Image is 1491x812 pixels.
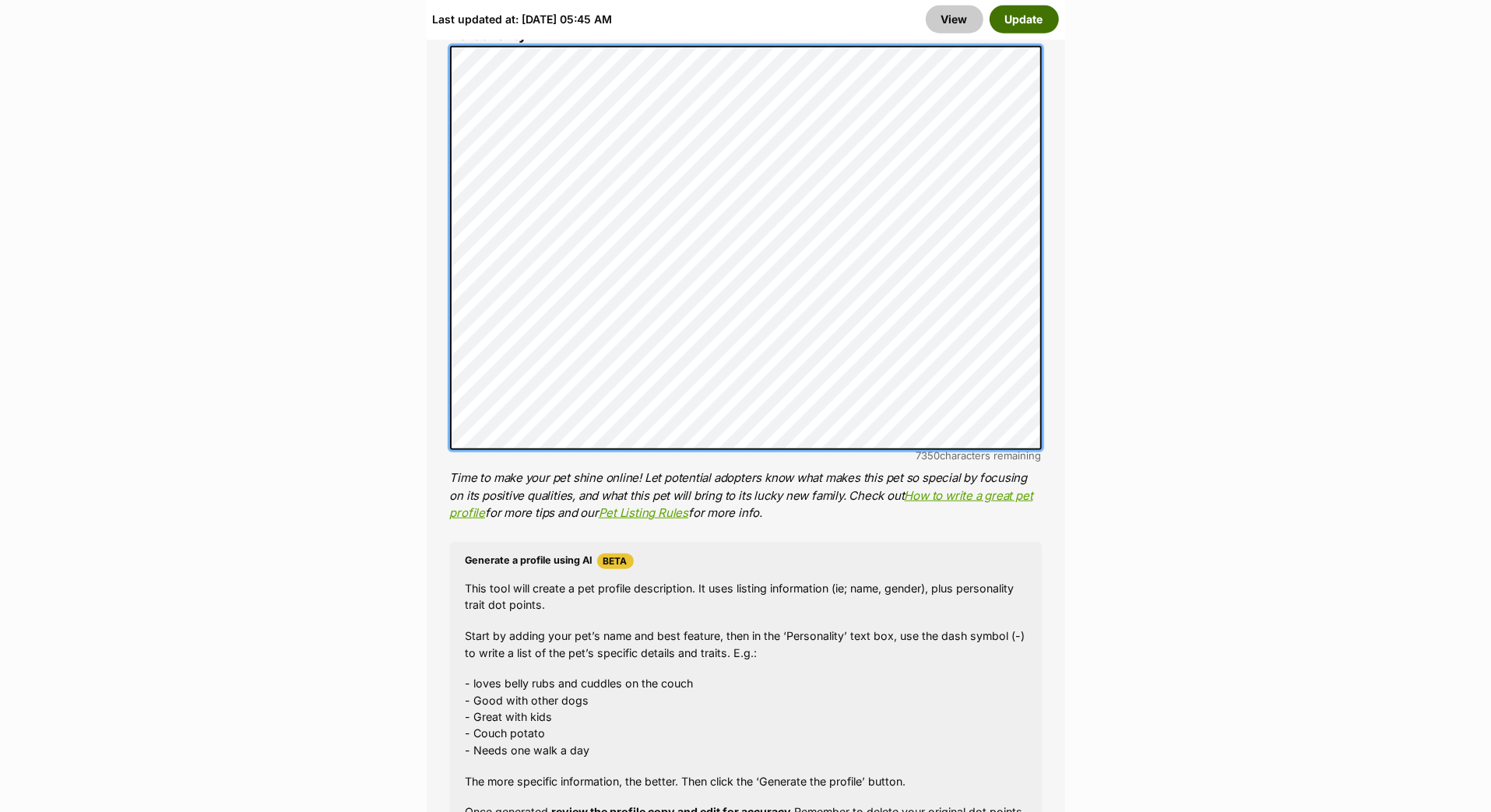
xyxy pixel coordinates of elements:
[450,469,1042,522] p: Time to make your pet shine online! Let potential adopters know what makes this pet so special by...
[466,773,1026,789] p: The more specific information, the better. Then click the ‘Generate the profile’ button.
[926,5,983,33] a: View
[466,675,1026,758] p: - loves belly rubs and cuddles on the couch - Good with other dogs - Great with kids - Couch pota...
[466,554,1026,569] h4: Generate a profile using AI
[466,580,1026,613] p: This tool will create a pet profile description. It uses listing information (ie; name, gender), ...
[450,450,1042,462] div: characters remaining
[599,505,688,520] a: Pet Listing Rules
[450,488,1033,521] a: How to write a great pet profile
[916,449,941,462] span: 7350
[990,5,1059,33] button: Update
[597,554,634,569] span: Beta
[433,5,613,33] div: Last updated at: [DATE] 05:45 AM
[466,627,1026,661] p: Start by adding your pet’s name and best feature, then in the ‘Personality’ text box, use the das...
